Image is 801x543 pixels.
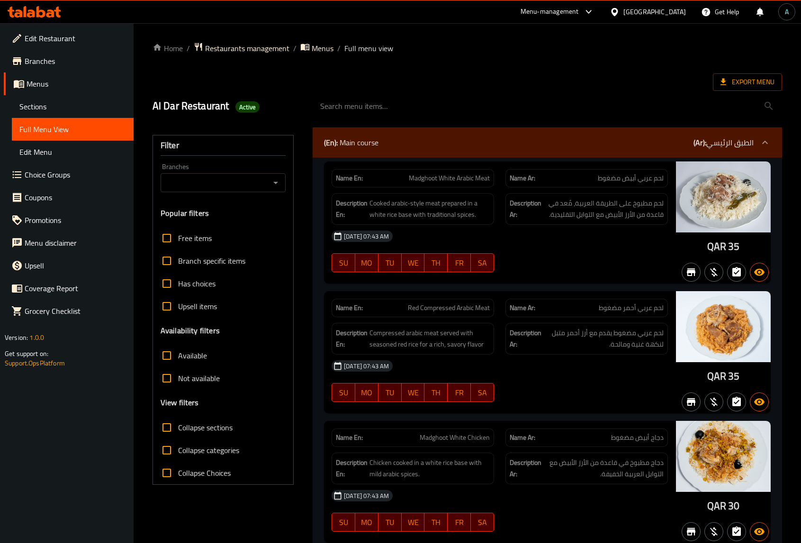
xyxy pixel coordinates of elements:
[682,392,701,411] button: Not branch specific item
[599,303,664,313] span: لحم عربي أحمر مضغوط
[451,516,467,529] span: FR
[312,43,333,54] span: Menus
[471,253,494,272] button: SA
[448,513,471,532] button: FR
[178,422,233,433] span: Collapse sections
[340,362,393,371] span: [DATE] 07:43 AM
[25,260,126,271] span: Upsell
[336,327,368,350] strong: Description En:
[448,383,471,402] button: FR
[340,232,393,241] span: [DATE] 07:43 AM
[313,127,782,158] div: (En): Main course(Ar):الطبق الرئيسي
[178,278,216,289] span: Has choices
[713,73,782,91] span: Export Menu
[704,263,723,282] button: Purchased item
[153,43,183,54] a: Home
[623,7,686,17] div: [GEOGRAPHIC_DATA]
[693,135,706,150] b: (Ar):
[178,255,245,267] span: Branch specific items
[178,350,207,361] span: Available
[4,72,134,95] a: Menus
[359,386,375,400] span: MO
[728,367,739,385] span: 35
[428,256,444,270] span: TH
[402,383,425,402] button: WE
[29,331,44,344] span: 1.0.0
[728,237,739,256] span: 35
[194,42,289,54] a: Restaurants management
[369,197,490,221] span: Cooked arabic-style meat prepared in a white rice base with traditional spices.
[785,7,789,17] span: A
[707,497,726,515] span: QAR
[543,327,664,350] span: لحم عربي مضغوط يقدم مع أرز أحمر متبل لنكهة غنية ومالحة.
[25,169,126,180] span: Choice Groups
[448,253,471,272] button: FR
[424,253,448,272] button: TH
[235,103,260,112] span: Active
[682,522,701,541] button: Not branch specific item
[510,303,535,313] strong: Name Ar:
[324,135,338,150] b: (En):
[313,94,782,118] input: search
[4,209,134,231] a: Promotions
[300,42,333,54] a: Menus
[359,256,375,270] span: MO
[336,457,368,480] strong: Description En:
[4,163,134,186] a: Choice Groups
[5,357,65,369] a: Support.OpsPlatform
[676,421,771,492] img: Madghoot_WHite_Chicken638907590897305666.jpg
[451,256,467,270] span: FR
[598,173,664,183] span: لحم عربي أبيض مضغوط
[5,331,28,344] span: Version:
[4,254,134,277] a: Upsell
[543,197,664,221] span: لحم مطبوخ على الطريقة العربية، مُعد في قاعدة من الأرز الأبيض مع التوابل التقليدية.
[451,386,467,400] span: FR
[475,386,490,400] span: SA
[235,101,260,113] div: Active
[750,392,769,411] button: Available
[382,256,398,270] span: TU
[428,516,444,529] span: TH
[420,433,490,443] span: Madghoot White Chicken
[161,135,286,156] div: Filter
[25,214,126,226] span: Promotions
[25,305,126,317] span: Grocery Checklist
[510,457,541,480] strong: Description Ar:
[332,253,355,272] button: SU
[336,256,351,270] span: SU
[359,516,375,529] span: MO
[676,161,771,232] img: madghoot_White_Arabic_2638907590893071468.jpg
[293,43,297,54] li: /
[4,277,134,300] a: Coverage Report
[340,491,393,500] span: [DATE] 07:43 AM
[355,253,378,272] button: MO
[382,516,398,529] span: TU
[378,383,402,402] button: TU
[408,303,490,313] span: Red Compressed Arabic Meat
[682,263,701,282] button: Not branch specific item
[728,497,739,515] span: 30
[4,27,134,50] a: Edit Restaurant
[19,124,126,135] span: Full Menu View
[19,101,126,112] span: Sections
[369,457,490,480] span: Chicken cooked in a white rice base with mild arabic spices.
[4,300,134,322] a: Grocery Checklist
[324,137,378,148] p: Main course
[4,186,134,209] a: Coupons
[424,513,448,532] button: TH
[611,433,664,443] span: دجاج أبيض مضغوط
[355,513,378,532] button: MO
[161,208,286,219] h3: Popular filters
[161,325,220,336] h3: Availability filters
[27,78,126,89] span: Menus
[12,118,134,141] a: Full Menu View
[521,6,579,18] div: Menu-management
[25,283,126,294] span: Coverage Report
[510,197,541,221] strong: Description Ar:
[424,383,448,402] button: TH
[704,522,723,541] button: Purchased item
[337,43,341,54] li: /
[405,386,421,400] span: WE
[402,513,425,532] button: WE
[25,55,126,67] span: Branches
